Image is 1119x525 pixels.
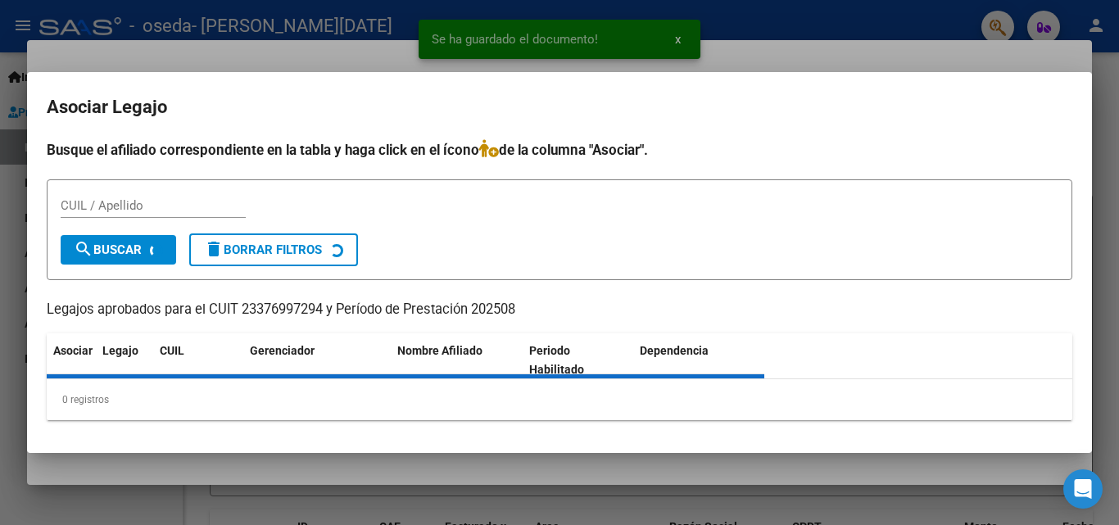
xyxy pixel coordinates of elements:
[53,344,93,357] span: Asociar
[204,242,322,257] span: Borrar Filtros
[47,379,1072,420] div: 0 registros
[47,139,1072,161] h4: Busque el afiliado correspondiente en la tabla y haga click en el ícono de la columna "Asociar".
[61,235,176,265] button: Buscar
[96,333,153,387] datatable-header-cell: Legajo
[250,344,315,357] span: Gerenciador
[189,233,358,266] button: Borrar Filtros
[640,344,709,357] span: Dependencia
[633,333,765,387] datatable-header-cell: Dependencia
[47,300,1072,320] p: Legajos aprobados para el CUIT 23376997294 y Período de Prestación 202508
[47,333,96,387] datatable-header-cell: Asociar
[523,333,633,387] datatable-header-cell: Periodo Habilitado
[204,239,224,259] mat-icon: delete
[74,239,93,259] mat-icon: search
[243,333,391,387] datatable-header-cell: Gerenciador
[397,344,482,357] span: Nombre Afiliado
[153,333,243,387] datatable-header-cell: CUIL
[47,92,1072,123] h2: Asociar Legajo
[1063,469,1103,509] div: Open Intercom Messenger
[102,344,138,357] span: Legajo
[391,333,523,387] datatable-header-cell: Nombre Afiliado
[74,242,142,257] span: Buscar
[160,344,184,357] span: CUIL
[529,344,584,376] span: Periodo Habilitado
